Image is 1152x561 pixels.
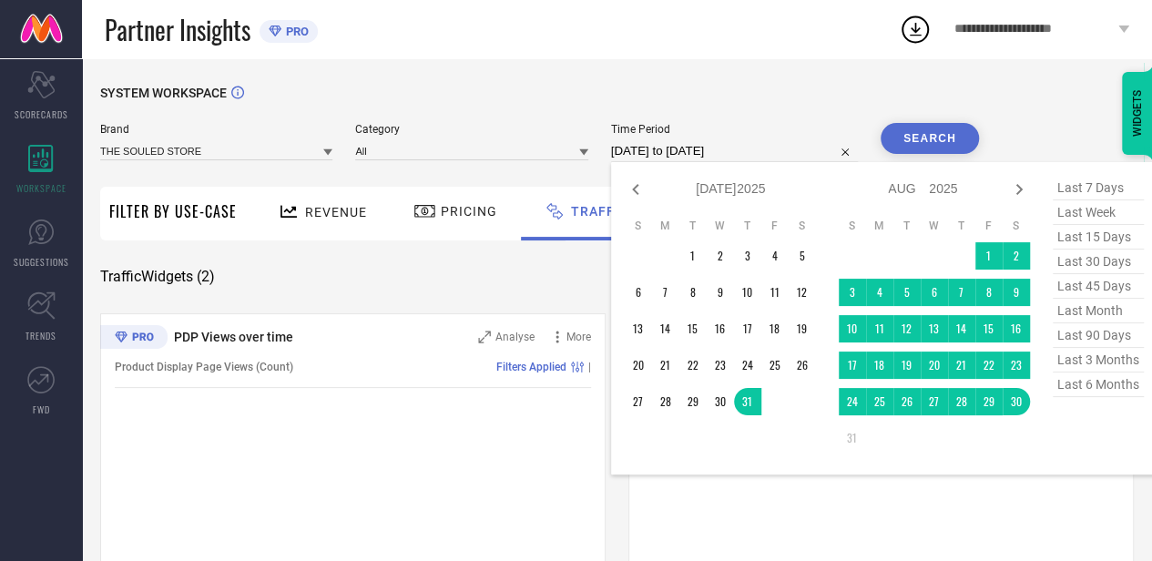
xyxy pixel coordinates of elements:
[1053,176,1144,200] span: last 7 days
[625,315,652,342] td: Sun Jul 13 2025
[1053,225,1144,250] span: last 15 days
[707,315,734,342] td: Wed Jul 16 2025
[839,352,866,379] td: Sun Aug 17 2025
[734,388,761,415] td: Thu Jul 31 2025
[652,279,679,306] td: Mon Jul 07 2025
[478,331,491,343] svg: Zoom
[625,352,652,379] td: Sun Jul 20 2025
[761,219,789,233] th: Friday
[707,388,734,415] td: Wed Jul 30 2025
[921,315,948,342] td: Wed Aug 13 2025
[707,352,734,379] td: Wed Jul 23 2025
[105,11,250,48] span: Partner Insights
[679,388,707,415] td: Tue Jul 29 2025
[789,279,816,306] td: Sat Jul 12 2025
[921,219,948,233] th: Wednesday
[1003,242,1030,270] td: Sat Aug 02 2025
[25,329,56,342] span: TRENDS
[100,123,332,136] span: Brand
[1003,315,1030,342] td: Sat Aug 16 2025
[866,315,893,342] td: Mon Aug 11 2025
[1053,200,1144,225] span: last week
[921,279,948,306] td: Wed Aug 06 2025
[893,315,921,342] td: Tue Aug 12 2025
[652,388,679,415] td: Mon Jul 28 2025
[174,330,293,344] span: PDP Views over time
[625,178,647,200] div: Previous month
[679,219,707,233] th: Tuesday
[893,388,921,415] td: Tue Aug 26 2025
[625,279,652,306] td: Sun Jul 06 2025
[866,219,893,233] th: Monday
[611,140,858,162] input: Select time period
[761,242,789,270] td: Fri Jul 04 2025
[679,352,707,379] td: Tue Jul 22 2025
[975,315,1003,342] td: Fri Aug 15 2025
[921,352,948,379] td: Wed Aug 20 2025
[948,352,975,379] td: Thu Aug 21 2025
[789,315,816,342] td: Sat Jul 19 2025
[1053,348,1144,372] span: last 3 months
[305,205,367,219] span: Revenue
[734,315,761,342] td: Thu Jul 17 2025
[734,219,761,233] th: Thursday
[839,315,866,342] td: Sun Aug 10 2025
[115,361,293,373] span: Product Display Page Views (Count)
[975,219,1003,233] th: Friday
[566,331,591,343] span: More
[866,388,893,415] td: Mon Aug 25 2025
[100,86,227,100] span: SYSTEM WORKSPACE
[975,352,1003,379] td: Fri Aug 22 2025
[1053,299,1144,323] span: last month
[921,388,948,415] td: Wed Aug 27 2025
[14,255,69,269] span: SUGGESTIONS
[109,200,237,222] span: Filter By Use-Case
[893,352,921,379] td: Tue Aug 19 2025
[1003,352,1030,379] td: Sat Aug 23 2025
[1053,274,1144,299] span: last 45 days
[707,242,734,270] td: Wed Jul 02 2025
[948,219,975,233] th: Thursday
[975,388,1003,415] td: Fri Aug 29 2025
[761,315,789,342] td: Fri Jul 18 2025
[652,352,679,379] td: Mon Jul 21 2025
[1053,372,1144,397] span: last 6 months
[652,219,679,233] th: Monday
[839,279,866,306] td: Sun Aug 03 2025
[761,279,789,306] td: Fri Jul 11 2025
[679,279,707,306] td: Tue Jul 08 2025
[281,25,309,38] span: PRO
[16,181,66,195] span: WORKSPACE
[948,388,975,415] td: Thu Aug 28 2025
[15,107,68,121] span: SCORECARDS
[1053,250,1144,274] span: last 30 days
[734,242,761,270] td: Thu Jul 03 2025
[625,388,652,415] td: Sun Jul 27 2025
[789,219,816,233] th: Saturday
[1008,178,1030,200] div: Next month
[899,13,932,46] div: Open download list
[839,388,866,415] td: Sun Aug 24 2025
[355,123,587,136] span: Category
[866,352,893,379] td: Mon Aug 18 2025
[839,424,866,452] td: Sun Aug 31 2025
[707,219,734,233] th: Wednesday
[893,279,921,306] td: Tue Aug 05 2025
[1003,388,1030,415] td: Sat Aug 30 2025
[571,204,628,219] span: Traffic
[948,315,975,342] td: Thu Aug 14 2025
[496,361,566,373] span: Filters Applied
[652,315,679,342] td: Mon Jul 14 2025
[789,242,816,270] td: Sat Jul 05 2025
[100,268,215,286] span: Traffic Widgets ( 2 )
[789,352,816,379] td: Sat Jul 26 2025
[100,325,168,352] div: Premium
[975,242,1003,270] td: Fri Aug 01 2025
[1003,219,1030,233] th: Saturday
[734,352,761,379] td: Thu Jul 24 2025
[611,123,858,136] span: Time Period
[707,279,734,306] td: Wed Jul 09 2025
[948,279,975,306] td: Thu Aug 07 2025
[866,279,893,306] td: Mon Aug 04 2025
[893,219,921,233] th: Tuesday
